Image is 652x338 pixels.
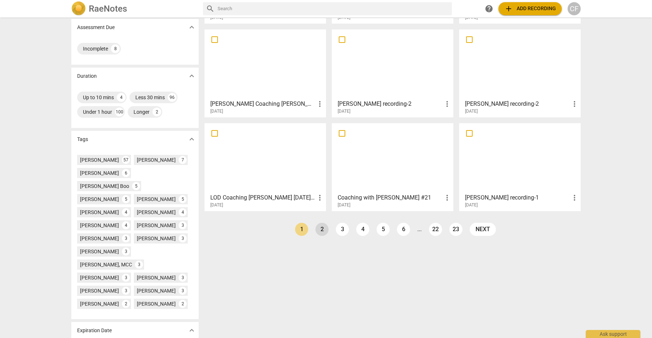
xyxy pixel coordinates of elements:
[179,300,187,308] div: 2
[83,94,114,101] div: Up to 10 mins
[210,193,315,202] h3: LOD Coaching Susan Aug 23_Recording_640x360 (1)
[218,3,449,15] input: Search
[315,100,324,108] span: more_vert
[443,193,452,202] span: more_vert
[122,169,130,177] div: 6
[122,287,130,295] div: 3
[504,4,513,13] span: add
[122,195,130,203] div: 5
[80,261,132,268] div: [PERSON_NAME], MCC
[207,126,323,208] a: LOD Coaching [PERSON_NAME] [DATE]_Recording_640x360 (1)[DATE]
[137,300,176,307] div: [PERSON_NAME]
[137,222,176,229] div: [PERSON_NAME]
[186,22,197,33] button: Show more
[80,248,119,255] div: [PERSON_NAME]
[137,156,176,164] div: [PERSON_NAME]
[356,223,369,236] a: Page 4
[568,2,581,15] button: CF
[334,126,451,208] a: Coaching with [PERSON_NAME] #21[DATE]
[137,274,176,281] div: [PERSON_NAME]
[187,135,196,144] span: expand_more
[336,223,349,236] a: Page 3
[443,100,452,108] span: more_vert
[117,93,126,102] div: 4
[377,223,390,236] a: Page 5
[504,4,556,13] span: Add recording
[429,223,442,236] a: Page 22
[179,195,187,203] div: 5
[186,325,197,336] button: Show more
[206,4,215,13] span: search
[462,126,578,208] a: [PERSON_NAME] recording-1[DATE]
[485,4,493,13] span: help
[80,196,119,203] div: [PERSON_NAME]
[338,202,350,208] span: [DATE]
[122,221,130,229] div: 4
[122,156,130,164] div: 57
[179,208,187,216] div: 4
[122,300,130,308] div: 2
[77,24,115,31] p: Assessment Due
[134,108,150,116] div: Longer
[80,287,119,294] div: [PERSON_NAME]
[77,136,88,143] p: Tags
[80,182,129,190] div: [PERSON_NAME] Boo
[338,100,443,108] h3: James Murphy_TOSI recording-2
[207,32,323,114] a: [PERSON_NAME] Coaching [PERSON_NAME] - AGC [DATE] Session 22[DATE]
[449,223,462,236] a: Page 23
[137,196,176,203] div: [PERSON_NAME]
[462,32,578,114] a: [PERSON_NAME] recording-2[DATE]
[186,71,197,81] button: Show more
[168,93,176,102] div: 96
[115,108,124,116] div: 100
[470,223,496,236] a: next
[122,248,130,255] div: 3
[179,287,187,295] div: 3
[315,223,329,236] a: Page 2
[83,45,108,52] div: Incomplete
[137,209,176,216] div: [PERSON_NAME]
[135,94,165,101] div: Less 30 mins
[187,23,196,32] span: expand_more
[315,193,324,202] span: more_vert
[498,2,562,15] button: Upload
[122,234,130,242] div: 3
[186,134,197,145] button: Show more
[132,182,140,190] div: 5
[570,100,579,108] span: more_vert
[295,223,308,236] a: Page 1 is your current page
[80,235,119,242] div: [PERSON_NAME]
[586,330,640,338] div: Ask support
[338,108,350,114] span: [DATE]
[417,226,422,233] li: ...
[71,1,86,16] img: Logo
[465,202,478,208] span: [DATE]
[80,156,119,164] div: [PERSON_NAME]
[179,274,187,282] div: 3
[334,32,451,114] a: [PERSON_NAME] recording-2[DATE]
[80,274,119,281] div: [PERSON_NAME]
[465,108,478,114] span: [DATE]
[210,100,315,108] h3: Laurie Coaching Lin - AGC APR 2025 Session 22
[465,100,570,108] h3: Halle Ellison_TOSI recording-2
[179,156,187,164] div: 7
[338,193,443,202] h3: Coaching with Jamie #21
[77,72,97,80] p: Duration
[465,193,570,202] h3: Robin Skrine_TOSI recording-1
[89,4,127,14] h2: RaeNotes
[80,222,119,229] div: [PERSON_NAME]
[397,223,410,236] a: Page 6
[80,209,119,216] div: [PERSON_NAME]
[482,2,496,15] a: Help
[135,261,143,269] div: 3
[80,169,119,177] div: [PERSON_NAME]
[187,72,196,80] span: expand_more
[137,287,176,294] div: [PERSON_NAME]
[111,44,120,53] div: 8
[179,221,187,229] div: 3
[71,1,197,16] a: LogoRaeNotes
[210,202,223,208] span: [DATE]
[152,108,161,116] div: 2
[570,193,579,202] span: more_vert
